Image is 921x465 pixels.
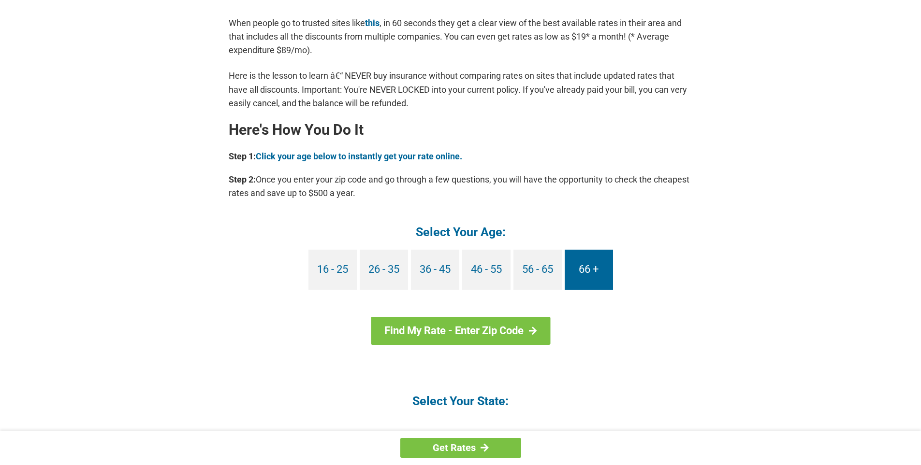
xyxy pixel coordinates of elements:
[365,18,380,28] a: this
[229,122,693,138] h2: Here's How You Do It
[229,16,693,57] p: When people go to trusted sites like , in 60 seconds they get a clear view of the best available ...
[229,69,693,110] p: Here is the lesson to learn â€“ NEVER buy insurance without comparing rates on sites that include...
[400,438,521,458] a: Get Rates
[308,250,357,290] a: 16 - 25
[513,250,562,290] a: 56 - 65
[462,250,511,290] a: 46 - 55
[229,393,693,409] h4: Select Your State:
[360,250,408,290] a: 26 - 35
[229,151,256,161] b: Step 1:
[229,224,693,240] h4: Select Your Age:
[229,173,693,200] p: Once you enter your zip code and go through a few questions, you will have the opportunity to che...
[229,174,256,184] b: Step 2:
[565,250,613,290] a: 66 +
[256,151,462,161] a: Click your age below to instantly get your rate online.
[411,250,459,290] a: 36 - 45
[371,317,550,345] a: Find My Rate - Enter Zip Code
